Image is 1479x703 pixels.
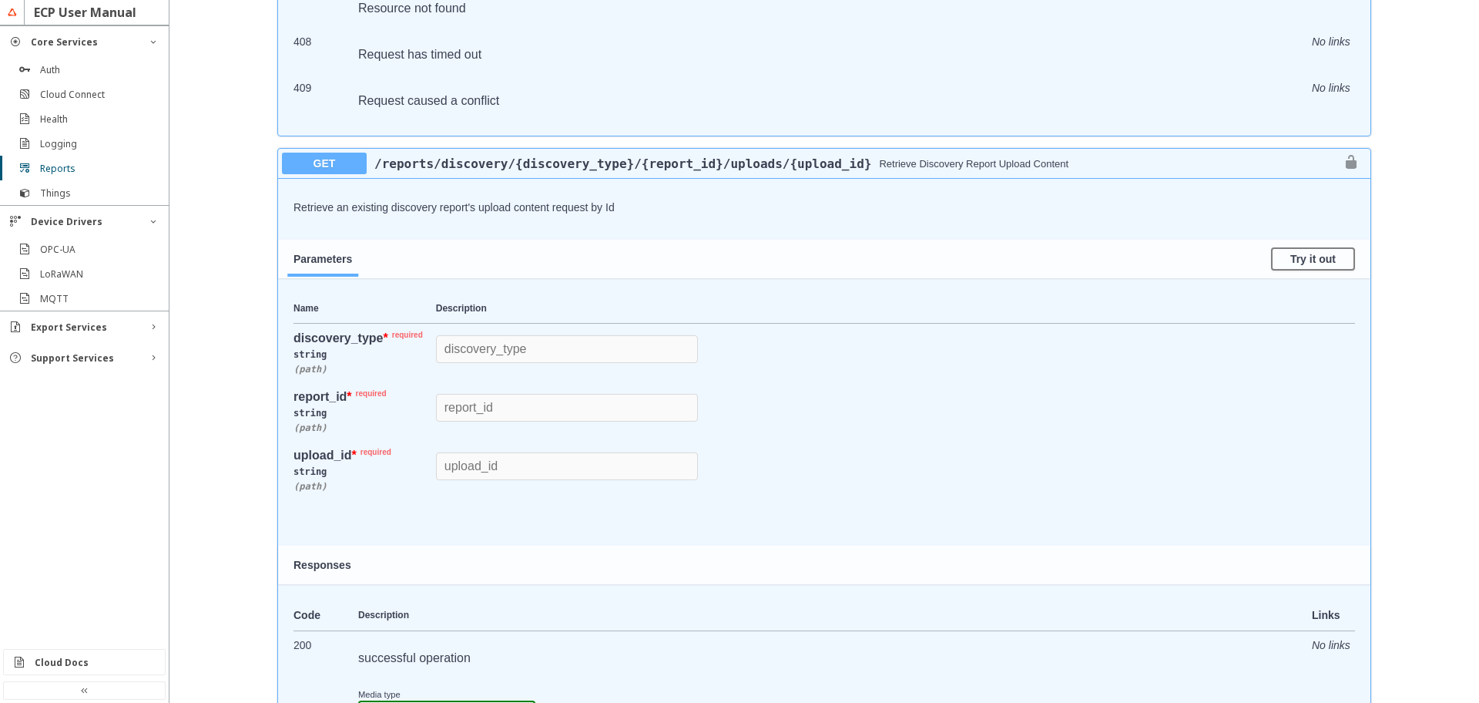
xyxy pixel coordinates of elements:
p: Request has timed out [358,48,1290,62]
td: Code [293,600,358,631]
div: ( path ) [293,422,436,433]
div: string [293,404,436,422]
div: string [293,345,436,364]
a: ​/reports​/discovery​/{discovery_type}​/{report_id}​/uploads​/{upload_id} [374,156,871,171]
input: report_id [436,394,698,422]
td: Links [1290,600,1355,631]
td: 408 [293,28,358,74]
div: string [293,462,436,481]
i: No links [1312,82,1350,94]
div: upload_id [293,449,427,462]
div: Retrieve Discovery Report Upload Content [879,158,1336,170]
i: No links [1312,35,1350,48]
div: discovery_type [293,331,427,345]
p: successful operation [358,651,1290,665]
p: Retrieve an existing discovery report's upload content request by Id [293,201,1355,214]
input: discovery_type [436,335,698,363]
div: ( path ) [293,481,436,492]
div: ( path ) [293,364,436,375]
span: GET [282,153,367,174]
p: Resource not found [358,2,1290,15]
small: Media type [358,690,535,699]
td: 409 [293,74,358,120]
p: Request caused a conflict [358,94,1290,108]
td: Description [358,600,1290,631]
span: Parameters [293,253,352,265]
button: authorization button unlocked [1336,154,1367,173]
th: Name [293,294,436,324]
button: Try it out [1271,247,1355,271]
div: report_id [293,390,427,404]
i: No links [1312,639,1350,651]
input: upload_id [436,452,698,480]
th: Description [436,294,1355,324]
h4: Responses [293,559,1355,571]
